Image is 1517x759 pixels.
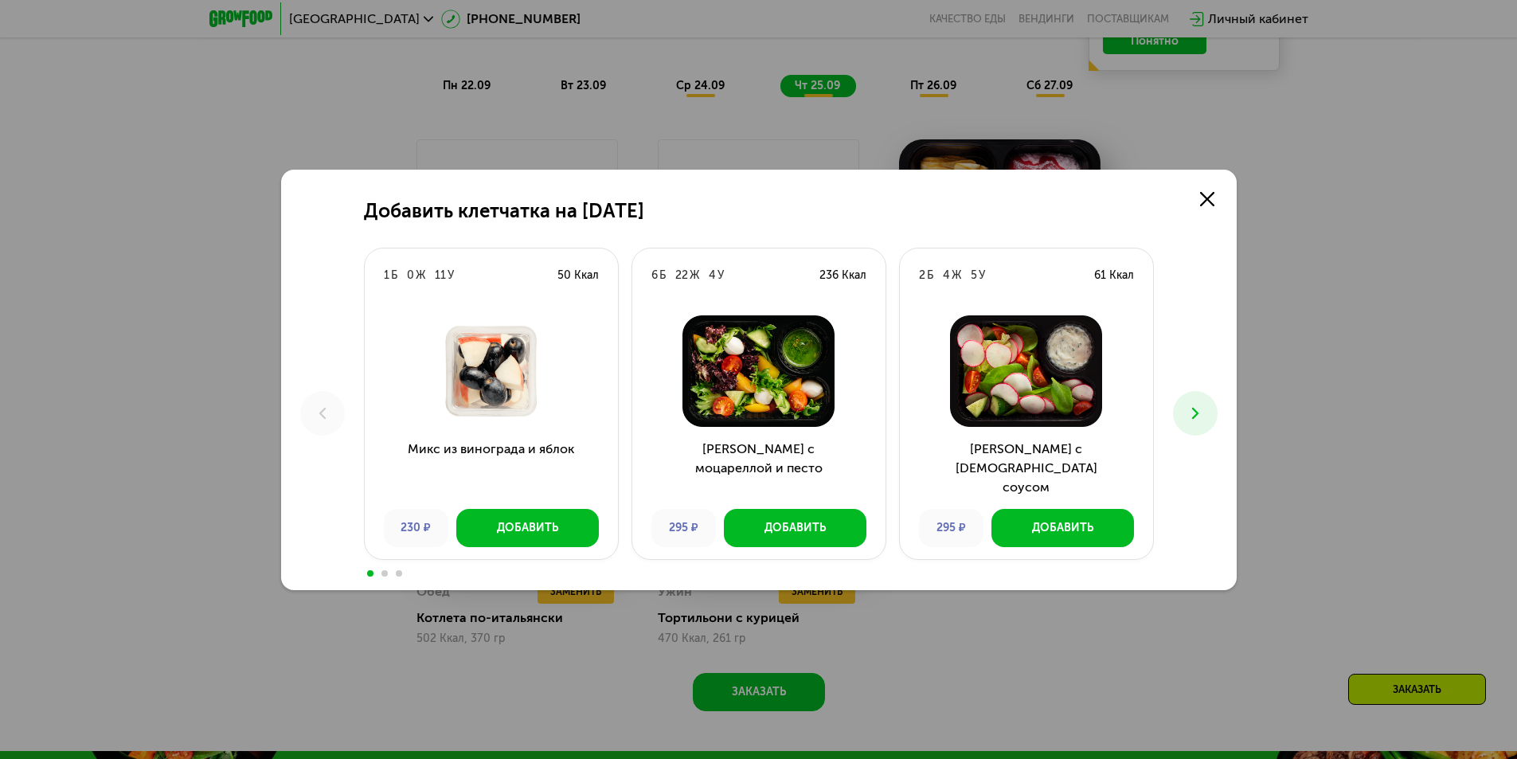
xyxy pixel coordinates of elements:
[365,440,618,497] h3: Микс из винограда и яблок
[991,509,1134,547] button: Добавить
[913,315,1140,427] img: Салат с греческим соусом
[416,268,425,284] div: Ж
[979,268,985,284] div: У
[724,509,866,547] button: Добавить
[391,268,397,284] div: Б
[690,268,699,284] div: Ж
[819,268,866,284] div: 236 Ккал
[364,200,644,222] h2: Добавить клетчатка на [DATE]
[407,268,414,284] div: 0
[971,268,977,284] div: 5
[557,268,599,284] div: 50 Ккал
[919,509,983,547] div: 295 ₽
[927,268,933,284] div: Б
[709,268,716,284] div: 4
[651,268,658,284] div: 6
[659,268,666,284] div: Б
[632,440,886,497] h3: [PERSON_NAME] с моцареллой и песто
[645,315,873,427] img: Салат с моцареллой и песто
[717,268,724,284] div: У
[952,268,961,284] div: Ж
[943,268,950,284] div: 4
[384,509,448,547] div: 230 ₽
[919,268,925,284] div: 2
[1094,268,1134,284] div: 61 Ккал
[456,509,599,547] button: Добавить
[900,440,1153,497] h3: [PERSON_NAME] с [DEMOGRAPHIC_DATA] соусом
[1032,520,1093,536] div: Добавить
[384,268,389,284] div: 1
[435,268,446,284] div: 11
[675,268,688,284] div: 22
[377,315,605,427] img: Микс из винограда и яблок
[764,520,826,536] div: Добавить
[448,268,454,284] div: У
[497,520,558,536] div: Добавить
[651,509,716,547] div: 295 ₽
